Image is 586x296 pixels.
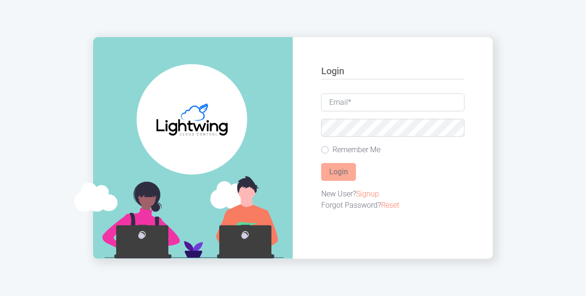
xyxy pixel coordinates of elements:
div: New User? [321,188,465,200]
label: Remember Me [333,144,380,156]
a: Reset [381,201,399,210]
button: Login [321,163,356,181]
h5: Login [321,65,465,79]
div: Forgot Password? [321,200,465,211]
a: Signup [356,189,379,198]
input: Email* [321,93,465,111]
